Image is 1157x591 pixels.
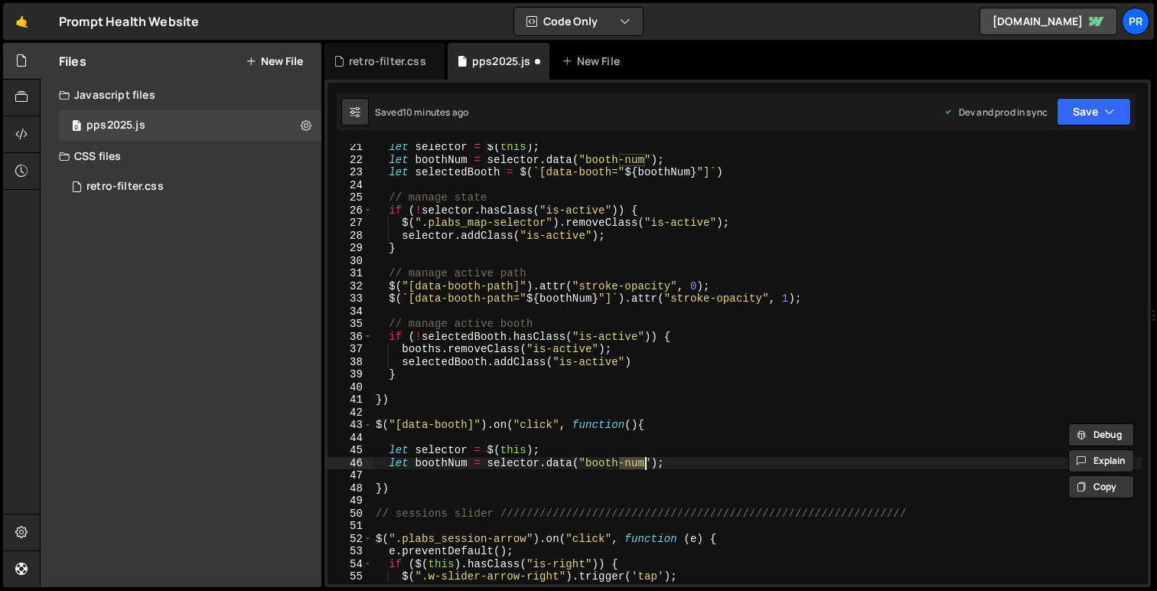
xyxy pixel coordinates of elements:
[328,533,373,546] div: 52
[328,204,373,217] div: 26
[328,495,373,508] div: 49
[328,255,373,268] div: 30
[328,570,373,583] div: 55
[1122,8,1149,35] a: Pr
[328,267,373,280] div: 31
[328,368,373,381] div: 39
[328,179,373,192] div: 24
[403,106,468,119] div: 10 minutes ago
[328,545,373,558] div: 53
[1068,475,1134,498] button: Copy
[375,106,468,119] div: Saved
[1068,449,1134,472] button: Explain
[514,8,643,35] button: Code Only
[328,356,373,369] div: 38
[72,121,81,133] span: 0
[328,381,373,394] div: 40
[59,171,321,202] div: 16625/45443.css
[1057,98,1131,126] button: Save
[328,230,373,243] div: 28
[328,217,373,230] div: 27
[328,558,373,571] div: 54
[59,53,86,70] h2: Files
[86,180,164,194] div: retro-filter.css
[59,12,199,31] div: Prompt Health Website
[328,154,373,167] div: 22
[328,242,373,255] div: 29
[328,407,373,420] div: 42
[86,119,145,132] div: pps2025.js
[328,469,373,482] div: 47
[328,419,373,432] div: 43
[41,141,321,171] div: CSS files
[41,80,321,110] div: Javascript files
[1068,423,1134,446] button: Debug
[59,110,321,141] div: 16625/45293.js
[328,166,373,179] div: 23
[328,457,373,470] div: 46
[328,280,373,293] div: 32
[328,331,373,344] div: 36
[328,292,373,305] div: 33
[246,55,303,67] button: New File
[349,54,426,69] div: retro-filter.css
[328,520,373,533] div: 51
[328,444,373,457] div: 45
[328,343,373,356] div: 37
[328,191,373,204] div: 25
[328,508,373,521] div: 50
[328,318,373,331] div: 35
[944,106,1048,119] div: Dev and prod in sync
[328,482,373,495] div: 48
[562,54,626,69] div: New File
[979,8,1117,35] a: [DOMAIN_NAME]
[328,141,373,154] div: 21
[472,54,531,69] div: pps2025.js
[328,432,373,445] div: 44
[328,393,373,407] div: 41
[3,3,41,40] a: 🤙
[328,305,373,318] div: 34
